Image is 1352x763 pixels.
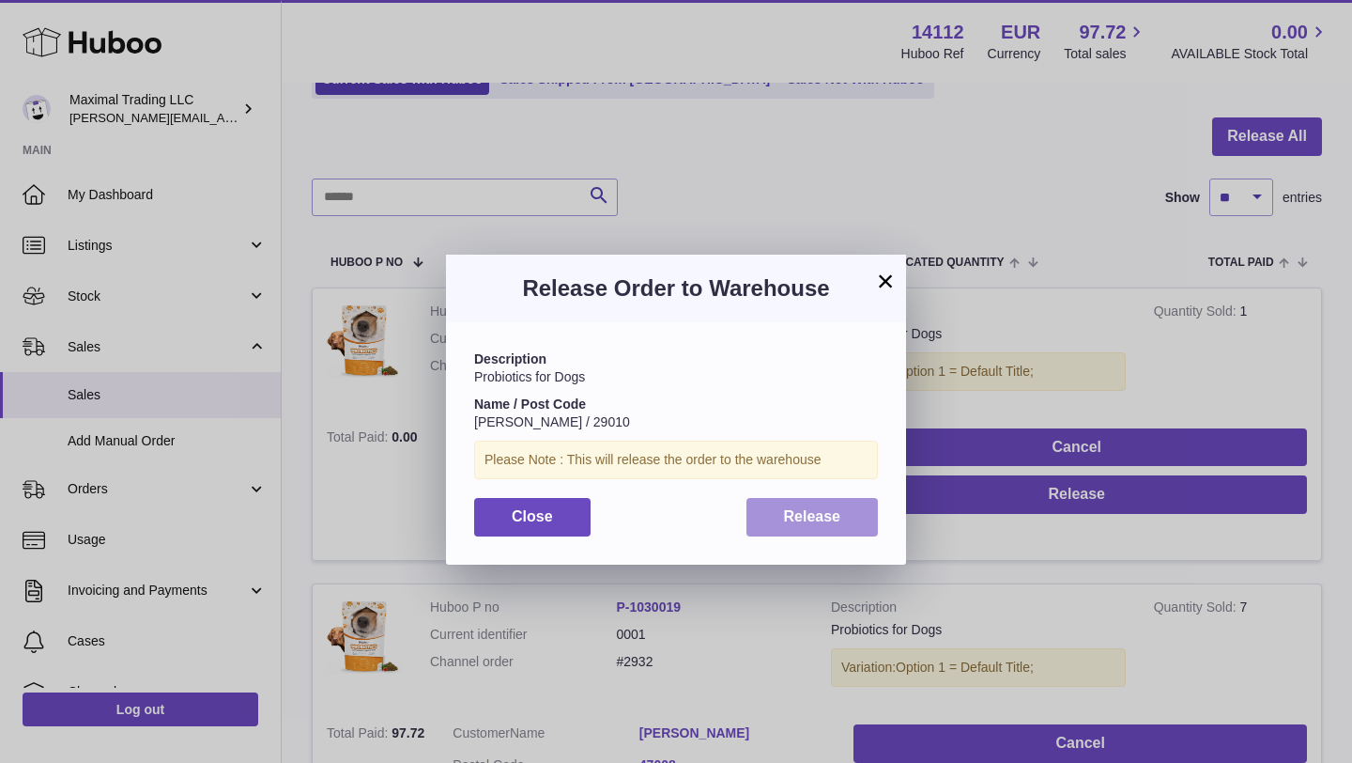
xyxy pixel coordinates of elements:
div: Keywords by Traffic [207,111,316,123]
div: Domain Overview [71,111,168,123]
img: website_grey.svg [30,49,45,64]
span: Probiotics for Dogs [474,369,585,384]
img: tab_keywords_by_traffic_grey.svg [187,109,202,124]
span: Release [784,508,841,524]
button: × [874,270,897,292]
span: Close [512,508,553,524]
strong: Name / Post Code [474,397,586,412]
img: tab_domain_overview_orange.svg [51,109,66,124]
div: Domain: [DOMAIN_NAME] [49,49,207,64]
div: Please Note : This will release the order to the warehouse [474,441,878,479]
div: v 4.0.25 [53,30,92,45]
img: logo_orange.svg [30,30,45,45]
h3: Release Order to Warehouse [474,273,878,304]
strong: Description [474,351,546,366]
span: [PERSON_NAME] / 29010 [474,414,630,429]
button: Release [746,498,879,537]
button: Close [474,498,591,537]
